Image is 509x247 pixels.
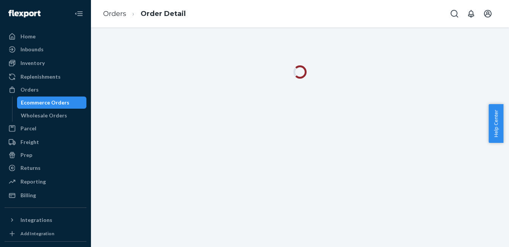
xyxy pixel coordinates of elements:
[5,162,86,174] a: Returns
[20,125,36,132] div: Parcel
[141,9,186,18] a: Order Detail
[20,86,39,93] div: Orders
[5,30,86,43] a: Home
[20,178,46,185] div: Reporting
[447,6,462,21] button: Open Search Box
[20,164,41,172] div: Returns
[20,46,44,53] div: Inbounds
[20,33,36,40] div: Home
[20,230,54,237] div: Add Integration
[71,6,86,21] button: Close Navigation
[20,216,52,224] div: Integrations
[21,112,67,119] div: Wholesale Orders
[489,104,503,143] button: Help Center
[5,122,86,135] a: Parcel
[5,189,86,201] a: Billing
[20,73,61,81] div: Replenishments
[5,176,86,188] a: Reporting
[8,10,41,17] img: Flexport logo
[5,149,86,161] a: Prep
[20,59,45,67] div: Inventory
[97,3,192,25] ol: breadcrumbs
[5,71,86,83] a: Replenishments
[21,99,69,106] div: Ecommerce Orders
[20,192,36,199] div: Billing
[5,84,86,96] a: Orders
[5,57,86,69] a: Inventory
[464,6,479,21] button: Open notifications
[17,109,87,122] a: Wholesale Orders
[20,151,32,159] div: Prep
[103,9,126,18] a: Orders
[5,136,86,148] a: Freight
[5,214,86,226] button: Integrations
[20,138,39,146] div: Freight
[17,97,87,109] a: Ecommerce Orders
[480,6,495,21] button: Open account menu
[5,43,86,55] a: Inbounds
[5,229,86,238] a: Add Integration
